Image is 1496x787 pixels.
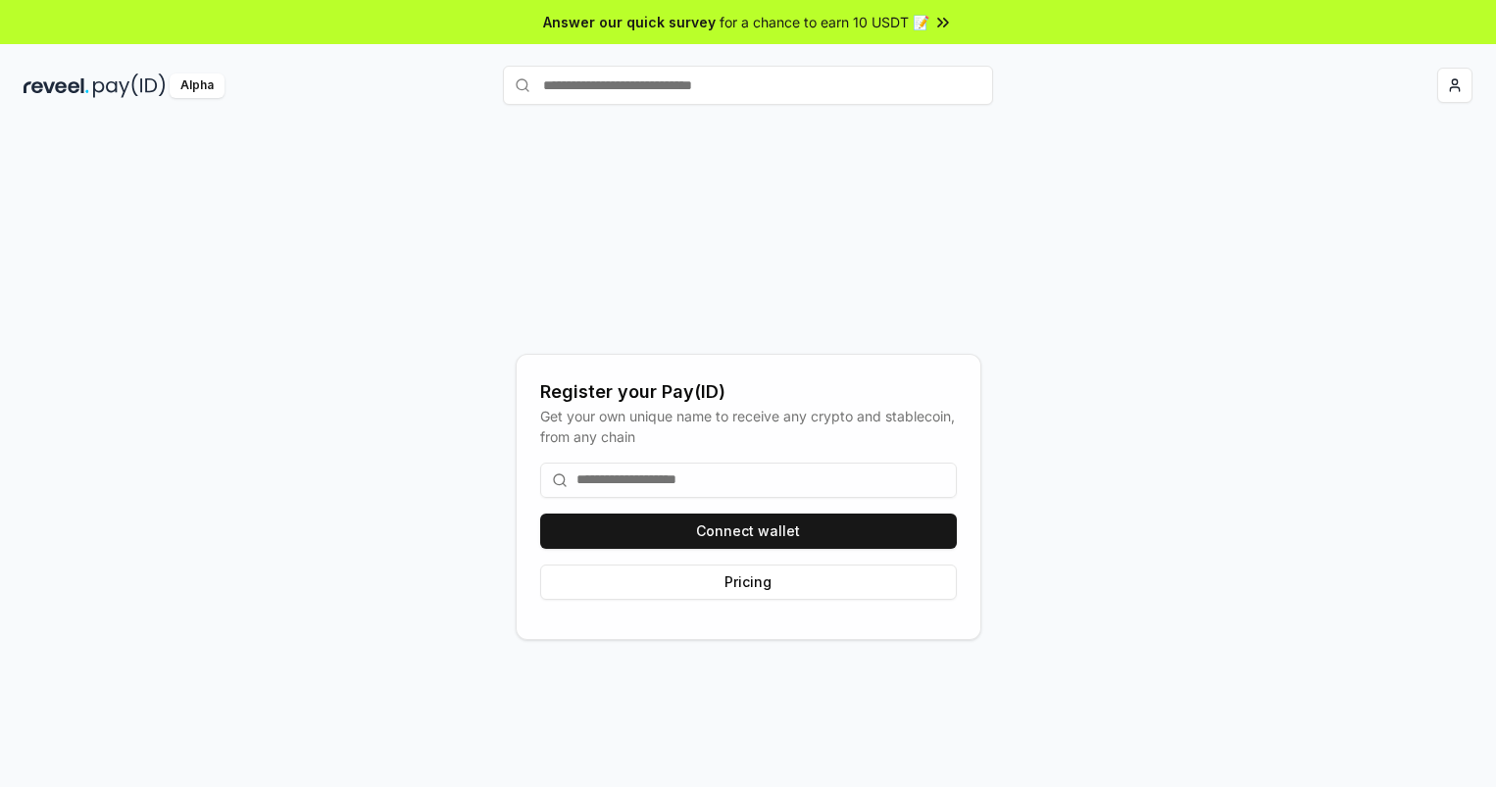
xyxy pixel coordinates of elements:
img: reveel_dark [24,74,89,98]
div: Register your Pay(ID) [540,378,957,406]
div: Get your own unique name to receive any crypto and stablecoin, from any chain [540,406,957,447]
img: pay_id [93,74,166,98]
button: Connect wallet [540,514,957,549]
button: Pricing [540,565,957,600]
span: for a chance to earn 10 USDT 📝 [720,12,929,32]
div: Alpha [170,74,224,98]
span: Answer our quick survey [543,12,716,32]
